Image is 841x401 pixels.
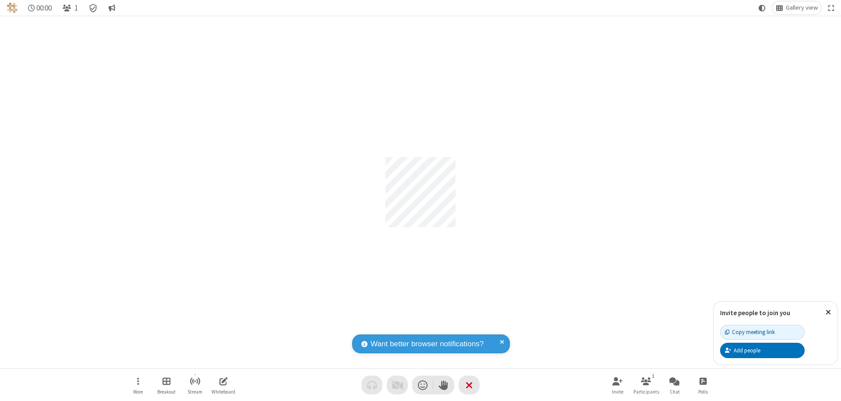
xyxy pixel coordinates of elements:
[650,372,657,380] div: 1
[133,389,143,394] span: More
[387,376,408,394] button: Video
[85,1,102,14] div: Meeting details Encryption enabled
[371,338,484,350] span: Want better browser notifications?
[670,389,680,394] span: Chat
[210,373,237,397] button: Open shared whiteboard
[690,373,716,397] button: Open poll
[786,4,818,11] span: Gallery view
[720,309,790,317] label: Invite people to join you
[412,376,433,394] button: Send a reaction
[212,389,235,394] span: Whiteboard
[633,389,659,394] span: Participants
[59,1,81,14] button: Open participant list
[755,1,769,14] button: Using system theme
[157,389,176,394] span: Breakout
[720,325,805,340] button: Copy meeting link
[153,373,180,397] button: Manage Breakout Rooms
[819,302,837,323] button: Close popover
[825,1,838,14] button: Fullscreen
[720,343,805,358] button: Add people
[36,4,52,12] span: 00:00
[725,328,775,336] div: Copy meeting link
[698,389,708,394] span: Polls
[361,376,382,394] button: Audio problem - check your Internet connection or call by phone
[74,4,78,12] span: 1
[604,373,631,397] button: Invite participants (⌘+Shift+I)
[612,389,623,394] span: Invite
[187,389,202,394] span: Stream
[7,3,18,13] img: QA Selenium DO NOT DELETE OR CHANGE
[105,1,119,14] button: Conversation
[772,1,821,14] button: Change layout
[25,1,56,14] div: Timer
[459,376,480,394] button: End or leave meeting
[433,376,454,394] button: Raise hand
[125,373,151,397] button: Open menu
[633,373,659,397] button: Open participant list
[182,373,208,397] button: Start streaming
[661,373,688,397] button: Open chat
